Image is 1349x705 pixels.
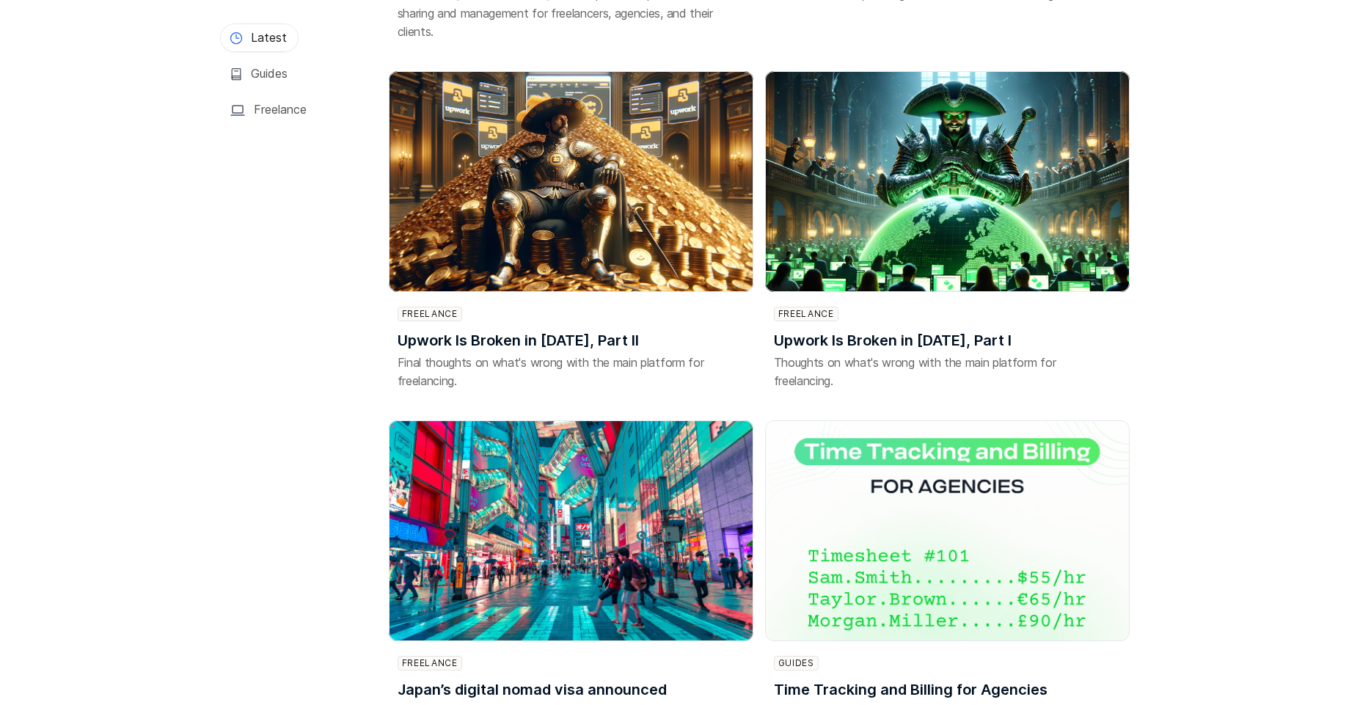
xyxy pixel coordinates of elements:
[774,330,1112,351] h3: Upwork Is Broken in [DATE], Part I
[398,330,736,351] h3: Upwork Is Broken in [DATE], Part II
[398,354,736,391] p: Final thoughts on what's wrong with the main platform for freelancing.
[774,354,1112,391] p: Thoughts on what's wrong with the main platform for freelancing.
[402,309,458,319] p: Freelance
[398,679,736,700] h3: Japan’s digital nomad visa announced
[220,59,299,88] a: Guides
[254,101,307,117] h3: Freelance
[251,65,288,81] h3: Guides
[778,658,814,668] p: Guides
[765,420,1130,641] img: Time Tracking and Billing for Agencies
[402,658,458,668] p: Freelance
[765,71,1130,292] img: Upwork is broken
[220,23,299,52] a: Latest
[774,679,1112,700] h3: Time Tracking and Billing for Agencies
[389,71,753,292] img: Upwork is Broken
[220,95,318,124] a: Freelance
[778,309,834,319] p: Freelance
[389,420,753,641] img: Tokyo
[251,29,287,45] h3: Latest
[765,71,1130,409] a: Upwork is brokenFreelanceUpwork Is Broken in [DATE], Part IThoughts on what's wrong with the main...
[389,71,753,409] a: Upwork is BrokenFreelanceUpwork Is Broken in [DATE], Part IIFinal thoughts on what's wrong with t...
